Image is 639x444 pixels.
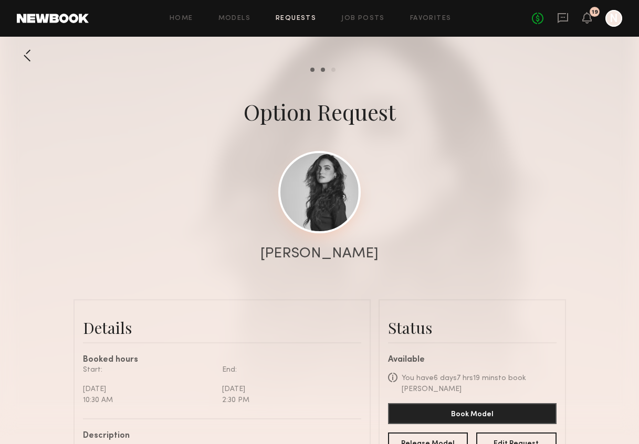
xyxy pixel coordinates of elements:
[83,432,353,440] div: Description
[222,384,353,395] div: [DATE]
[222,364,353,375] div: End:
[605,10,622,27] a: N
[260,246,379,261] div: [PERSON_NAME]
[402,373,557,395] div: You have 6 days 7 hrs 19 mins to book [PERSON_NAME]
[83,364,214,375] div: Start:
[341,15,385,22] a: Job Posts
[83,356,361,364] div: Booked hours
[592,9,598,15] div: 19
[244,97,396,126] div: Option Request
[388,403,557,424] button: Book Model
[388,317,557,338] div: Status
[83,384,214,395] div: [DATE]
[83,317,361,338] div: Details
[218,15,250,22] a: Models
[222,395,353,406] div: 2:30 PM
[410,15,452,22] a: Favorites
[388,356,557,364] div: Available
[276,15,316,22] a: Requests
[83,395,214,406] div: 10:30 AM
[170,15,193,22] a: Home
